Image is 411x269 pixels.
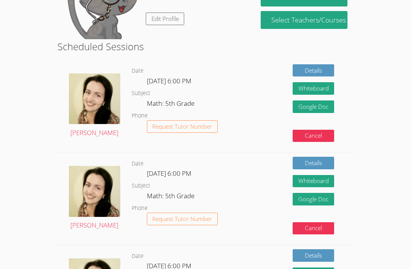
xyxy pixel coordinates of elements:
[147,121,218,133] button: Request Tutor Number
[293,101,335,113] a: Google Doc
[132,159,143,169] dt: Date
[293,250,335,262] a: Details
[261,11,347,29] a: Select Teachers/Courses
[69,74,120,139] a: [PERSON_NAME]
[69,166,120,217] img: Screenshot%202022-07-16%2010.55.09%20PM.png
[132,89,150,99] dt: Subject
[147,169,191,178] span: [DATE] 6:00 PM
[132,204,148,213] dt: Phone
[132,111,148,121] dt: Phone
[147,99,196,111] dd: Math: 5th Grade
[293,130,335,143] button: Cancel
[293,175,335,188] button: Whiteboard
[132,252,143,261] dt: Date
[152,124,212,130] span: Request Tutor Number
[57,40,354,54] h2: Scheduled Sessions
[293,83,335,95] button: Whiteboard
[293,157,335,170] a: Details
[146,13,185,25] a: Edit Profile
[132,67,143,76] dt: Date
[147,191,196,204] dd: Math: 5th Grade
[147,213,218,226] button: Request Tutor Number
[152,216,212,222] span: Request Tutor Number
[147,77,191,86] span: [DATE] 6:00 PM
[69,166,120,231] a: [PERSON_NAME]
[69,74,120,125] img: Screenshot%202022-07-16%2010.55.09%20PM.png
[293,193,335,206] a: Google Doc
[293,65,335,77] a: Details
[293,223,335,235] button: Cancel
[132,181,150,191] dt: Subject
